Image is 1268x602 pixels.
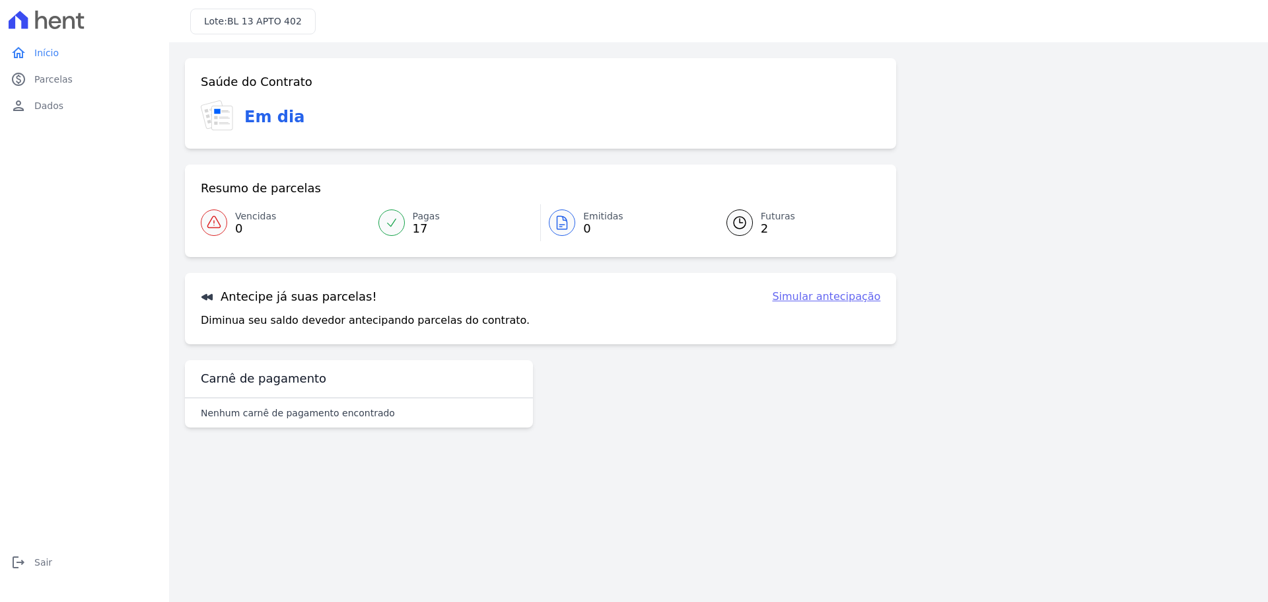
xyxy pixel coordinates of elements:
[11,45,26,61] i: home
[5,40,164,66] a: homeInício
[5,549,164,576] a: logoutSair
[201,289,377,305] h3: Antecipe já suas parcelas!
[34,46,59,59] span: Início
[583,209,623,223] span: Emitidas
[583,223,623,234] span: 0
[244,105,304,129] h3: Em dia
[201,180,321,196] h3: Resumo de parcelas
[5,66,164,93] a: paidParcelas
[413,223,440,234] span: 17
[761,209,795,223] span: Futuras
[204,15,302,28] h3: Lote:
[370,204,541,241] a: Pagas 17
[201,406,395,420] p: Nenhum carnê de pagamento encontrado
[761,223,795,234] span: 2
[201,313,530,328] p: Diminua seu saldo devedor antecipando parcelas do contrato.
[11,71,26,87] i: paid
[11,554,26,570] i: logout
[11,98,26,114] i: person
[235,223,276,234] span: 0
[227,16,302,26] span: BL 13 APTO 402
[34,556,52,569] span: Sair
[711,204,881,241] a: Futuras 2
[772,289,880,305] a: Simular antecipação
[201,371,326,387] h3: Carnê de pagamento
[34,73,73,86] span: Parcelas
[201,74,312,90] h3: Saúde do Contrato
[201,204,370,241] a: Vencidas 0
[34,99,63,112] span: Dados
[541,204,711,241] a: Emitidas 0
[413,209,440,223] span: Pagas
[235,209,276,223] span: Vencidas
[5,93,164,119] a: personDados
